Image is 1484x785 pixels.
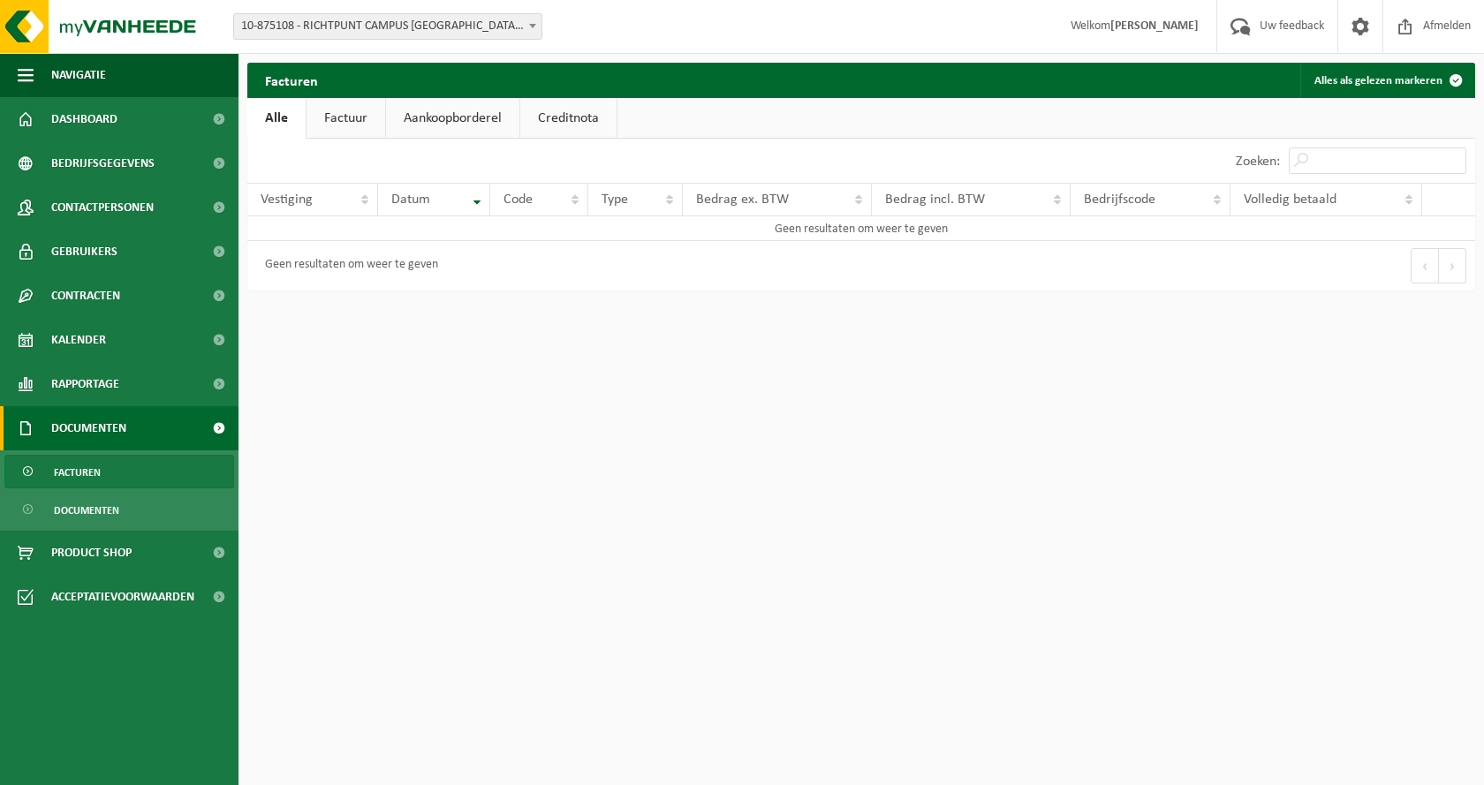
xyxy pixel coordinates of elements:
span: Documenten [51,406,126,450]
span: Acceptatievoorwaarden [51,575,194,619]
span: 10-875108 - RICHTPUNT CAMPUS BUGGENHOUT - BUGGENHOUT [234,14,541,39]
span: Documenten [54,494,119,527]
span: Bedrag incl. BTW [885,192,985,207]
label: Zoeken: [1236,155,1280,169]
button: Alles als gelezen markeren [1300,63,1473,98]
a: Documenten [4,493,234,526]
span: Type [602,192,628,207]
a: Facturen [4,455,234,488]
span: 10-875108 - RICHTPUNT CAMPUS BUGGENHOUT - BUGGENHOUT [233,13,542,40]
span: Bedrag ex. BTW [696,192,789,207]
strong: [PERSON_NAME] [1110,19,1199,33]
a: Alle [247,98,306,139]
span: Contactpersonen [51,185,154,230]
span: Bedrijfsgegevens [51,141,155,185]
h2: Facturen [247,63,336,97]
td: Geen resultaten om weer te geven [247,216,1475,241]
span: Gebruikers [51,230,117,274]
button: Next [1439,248,1466,283]
span: Vestiging [261,192,313,207]
span: Code [503,192,533,207]
span: Navigatie [51,53,106,97]
span: Rapportage [51,362,119,406]
span: Kalender [51,318,106,362]
span: Dashboard [51,97,117,141]
a: Creditnota [520,98,617,139]
span: Volledig betaald [1244,192,1336,207]
span: Datum [391,192,430,207]
span: Product Shop [51,531,132,575]
span: Facturen [54,456,101,489]
button: Previous [1411,248,1439,283]
span: Contracten [51,274,120,318]
a: Factuur [307,98,385,139]
a: Aankoopborderel [386,98,519,139]
div: Geen resultaten om weer te geven [256,250,438,282]
span: Bedrijfscode [1084,192,1155,207]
